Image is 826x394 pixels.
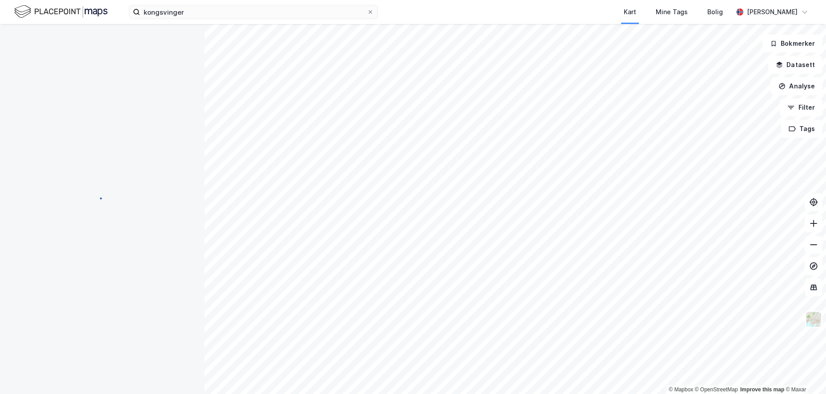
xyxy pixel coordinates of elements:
[14,4,108,20] img: logo.f888ab2527a4732fd821a326f86c7f29.svg
[782,351,826,394] div: Kontrollprogram for chat
[707,7,723,17] div: Bolig
[771,77,822,95] button: Analyse
[740,386,784,393] a: Improve this map
[695,386,738,393] a: OpenStreetMap
[782,351,826,394] iframe: Chat Widget
[624,7,636,17] div: Kart
[781,120,822,138] button: Tags
[747,7,798,17] div: [PERSON_NAME]
[656,7,688,17] div: Mine Tags
[780,99,822,116] button: Filter
[805,311,822,328] img: Z
[669,386,693,393] a: Mapbox
[95,197,109,211] img: spinner.a6d8c91a73a9ac5275cf975e30b51cfb.svg
[140,5,367,19] input: Søk på adresse, matrikkel, gårdeiere, leietakere eller personer
[768,56,822,74] button: Datasett
[762,35,822,52] button: Bokmerker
